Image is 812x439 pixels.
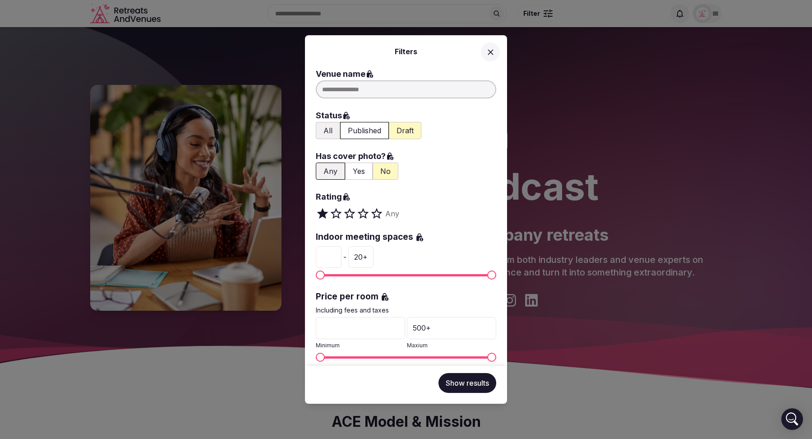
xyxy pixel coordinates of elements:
[316,231,496,243] label: Indoor meeting spaces
[316,68,496,80] label: Venue name
[438,373,496,393] button: Show results
[316,207,329,220] span: Set rating to 1
[340,122,389,139] button: Show only published venues
[316,271,325,280] span: Minimum
[316,122,496,139] div: Filter venues by status
[316,150,496,163] label: Has cover photo?
[356,207,370,220] span: Set rating to 4
[316,191,496,203] label: Rating
[316,163,345,180] button: Show all venues
[329,207,343,220] span: Set rating to 2
[487,271,496,280] span: Maximum
[316,306,496,315] p: Including fees and taxes
[373,163,398,180] button: Show only venues without cover photos
[385,208,399,219] span: Any
[407,317,496,339] div: 500 +
[345,163,373,180] button: Show only venues with cover photos
[316,291,496,303] label: Price per room
[316,342,340,349] span: Minimum
[348,246,374,268] div: 20 +
[370,207,383,220] span: Set rating to 5
[487,353,496,362] span: Maximum
[343,207,356,220] span: Set rating to 3
[316,353,325,362] span: Minimum
[407,342,428,349] span: Maxium
[389,122,421,139] button: Show only draft venues
[316,122,340,139] button: Show all venues
[316,163,496,180] div: Filter venues by cover photo status
[316,109,496,122] label: Status
[316,46,496,57] h2: Filters
[343,252,346,262] span: -
[781,408,803,430] div: Open Intercom Messenger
